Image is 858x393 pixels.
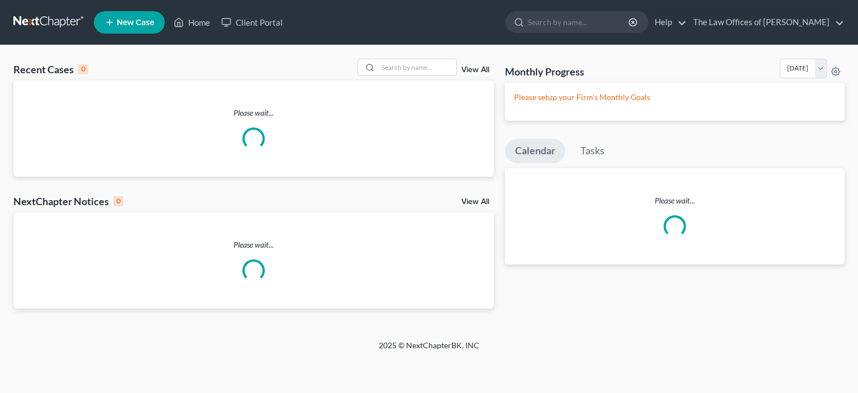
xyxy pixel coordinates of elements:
[570,139,614,163] a: Tasks
[113,196,123,206] div: 0
[13,107,494,119] p: Please wait...
[505,139,565,163] a: Calendar
[216,12,288,32] a: Client Portal
[13,63,88,76] div: Recent Cases
[461,66,489,74] a: View All
[505,195,845,206] p: Please wait...
[78,64,88,74] div: 0
[505,65,584,78] h3: Monthly Progress
[111,340,747,360] div: 2025 © NextChapterBK, INC
[378,59,456,75] input: Search by name...
[688,12,844,32] a: The Law Offices of [PERSON_NAME]
[13,195,123,208] div: NextChapter Notices
[514,92,836,103] p: Please setup your Firm's Monthly Goals
[117,18,154,27] span: New Case
[168,12,216,32] a: Home
[461,198,489,206] a: View All
[13,239,494,250] p: Please wait...
[528,12,630,32] input: Search by name...
[649,12,687,32] a: Help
